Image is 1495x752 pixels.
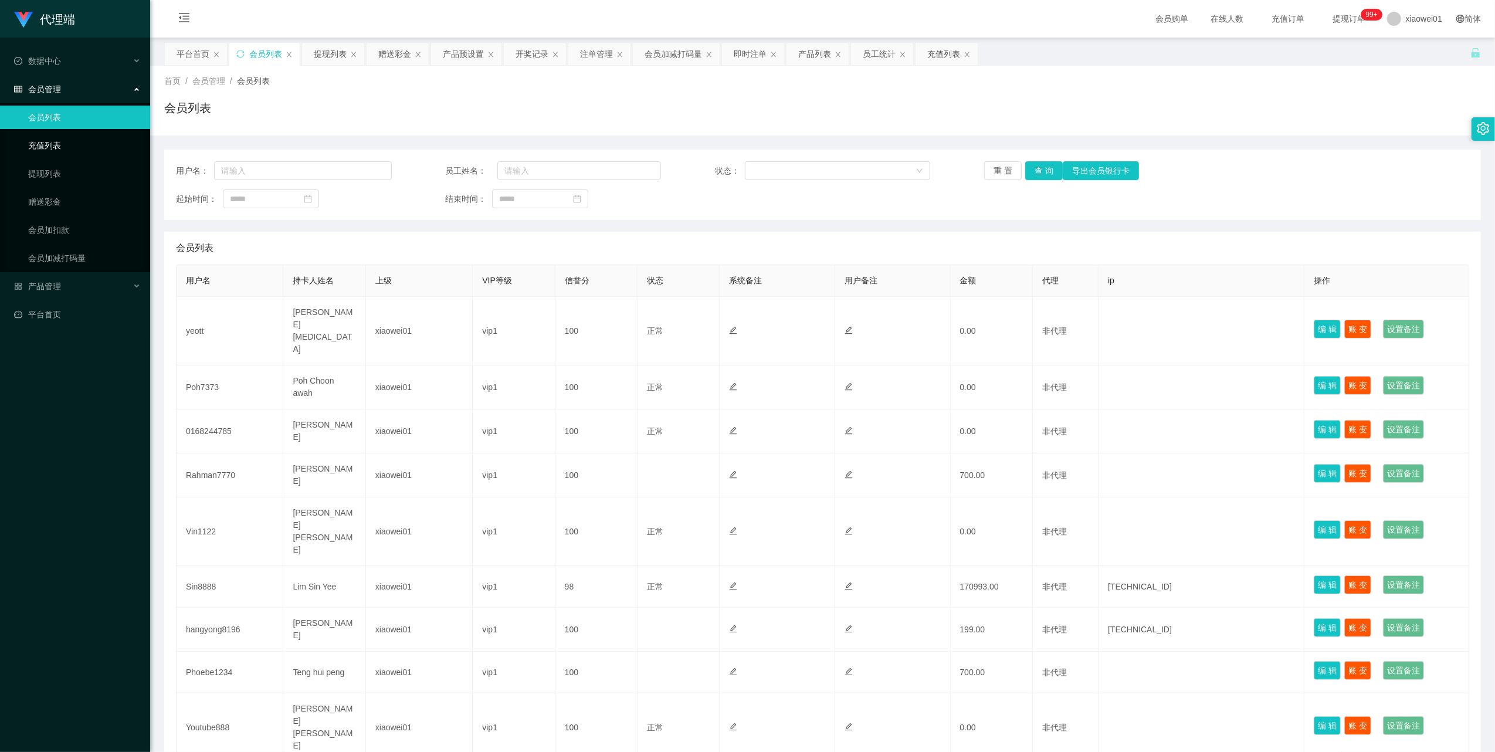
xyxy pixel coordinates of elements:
i: 图标: close [415,51,422,58]
span: 用户名 [186,276,211,285]
span: 正常 [647,527,663,536]
button: 设置备注 [1383,661,1424,680]
span: 非代理 [1042,527,1067,536]
i: 图标: edit [729,582,737,590]
button: 账 变 [1344,661,1371,680]
i: 图标: edit [845,723,853,731]
sup: 1210 [1361,9,1382,21]
i: 图标: global [1456,15,1465,23]
i: 图标: edit [729,470,737,479]
td: 100 [555,409,638,453]
button: 设置备注 [1383,376,1424,395]
div: 提现列表 [314,43,347,65]
img: logo.9652507e.png [14,12,33,28]
td: Teng hui peng [283,652,365,693]
div: 会员列表 [249,43,282,65]
input: 请输入 [497,161,661,180]
a: 会员加扣款 [28,218,141,242]
a: 会员列表 [28,106,141,129]
button: 账 变 [1344,464,1371,483]
i: 图标: close [899,51,906,58]
a: 图标: dashboard平台首页 [14,303,141,326]
td: vip1 [473,453,555,497]
span: 起始时间： [176,193,223,205]
div: 员工统计 [863,43,896,65]
span: 用户备注 [845,276,877,285]
i: 图标: unlock [1470,48,1481,58]
div: 开奖记录 [516,43,548,65]
td: [PERSON_NAME] [283,453,365,497]
span: 会员管理 [14,84,61,94]
td: 100 [555,365,638,409]
span: 数据中心 [14,56,61,66]
span: 会员列表 [176,241,213,255]
i: 图标: close [706,51,713,58]
td: [TECHNICAL_ID] [1099,566,1304,608]
td: Lim Sin Yee [283,566,365,608]
td: vip1 [473,566,555,608]
i: 图标: edit [845,527,853,535]
button: 编 辑 [1314,420,1341,439]
i: 图标: setting [1477,122,1490,135]
i: 图标: edit [729,668,737,676]
div: 会员加减打码量 [645,43,702,65]
button: 账 变 [1344,420,1371,439]
td: vip1 [473,608,555,652]
i: 图标: close [616,51,623,58]
td: [PERSON_NAME] [PERSON_NAME] [283,497,365,566]
td: [PERSON_NAME][MEDICAL_DATA] [283,297,365,365]
i: 图标: edit [845,470,853,479]
td: Phoebe1234 [177,652,283,693]
span: 上级 [375,276,392,285]
span: 正常 [647,426,663,436]
span: 正常 [647,382,663,392]
a: 赠送彩金 [28,190,141,214]
span: 充值订单 [1266,15,1311,23]
td: xiaowei01 [366,365,473,409]
button: 编 辑 [1314,716,1341,735]
i: 图标: sync [236,50,245,58]
span: 用户名： [176,165,214,177]
div: 即时注单 [734,43,767,65]
button: 设置备注 [1383,575,1424,594]
button: 账 变 [1344,376,1371,395]
td: 100 [555,497,638,566]
i: 图标: table [14,85,22,93]
span: 会员管理 [192,76,225,86]
span: ip [1108,276,1114,285]
a: 会员加减打码量 [28,246,141,270]
span: 非代理 [1042,470,1067,480]
span: 正常 [647,723,663,732]
i: 图标: down [916,167,923,175]
td: vip1 [473,497,555,566]
button: 编 辑 [1314,618,1341,637]
span: 产品管理 [14,282,61,291]
td: Sin8888 [177,566,283,608]
td: Poh Choon awah [283,365,365,409]
td: [PERSON_NAME] [283,409,365,453]
span: 在线人数 [1205,15,1250,23]
span: 非代理 [1042,326,1067,336]
button: 编 辑 [1314,464,1341,483]
i: 图标: close [835,51,842,58]
td: xiaowei01 [366,297,473,365]
span: / [230,76,232,86]
span: 正常 [647,326,663,336]
td: xiaowei01 [366,409,473,453]
button: 编 辑 [1314,320,1341,338]
i: 图标: close [487,51,494,58]
td: 100 [555,297,638,365]
i: 图标: appstore-o [14,282,22,290]
td: vip1 [473,652,555,693]
td: 100 [555,608,638,652]
div: 注单管理 [580,43,613,65]
span: 正常 [647,582,663,591]
span: 代理 [1042,276,1059,285]
span: 首页 [164,76,181,86]
i: 图标: edit [845,668,853,676]
span: VIP等级 [482,276,512,285]
td: Vin1122 [177,497,283,566]
i: 图标: edit [729,382,737,391]
td: xiaowei01 [366,608,473,652]
td: xiaowei01 [366,652,473,693]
